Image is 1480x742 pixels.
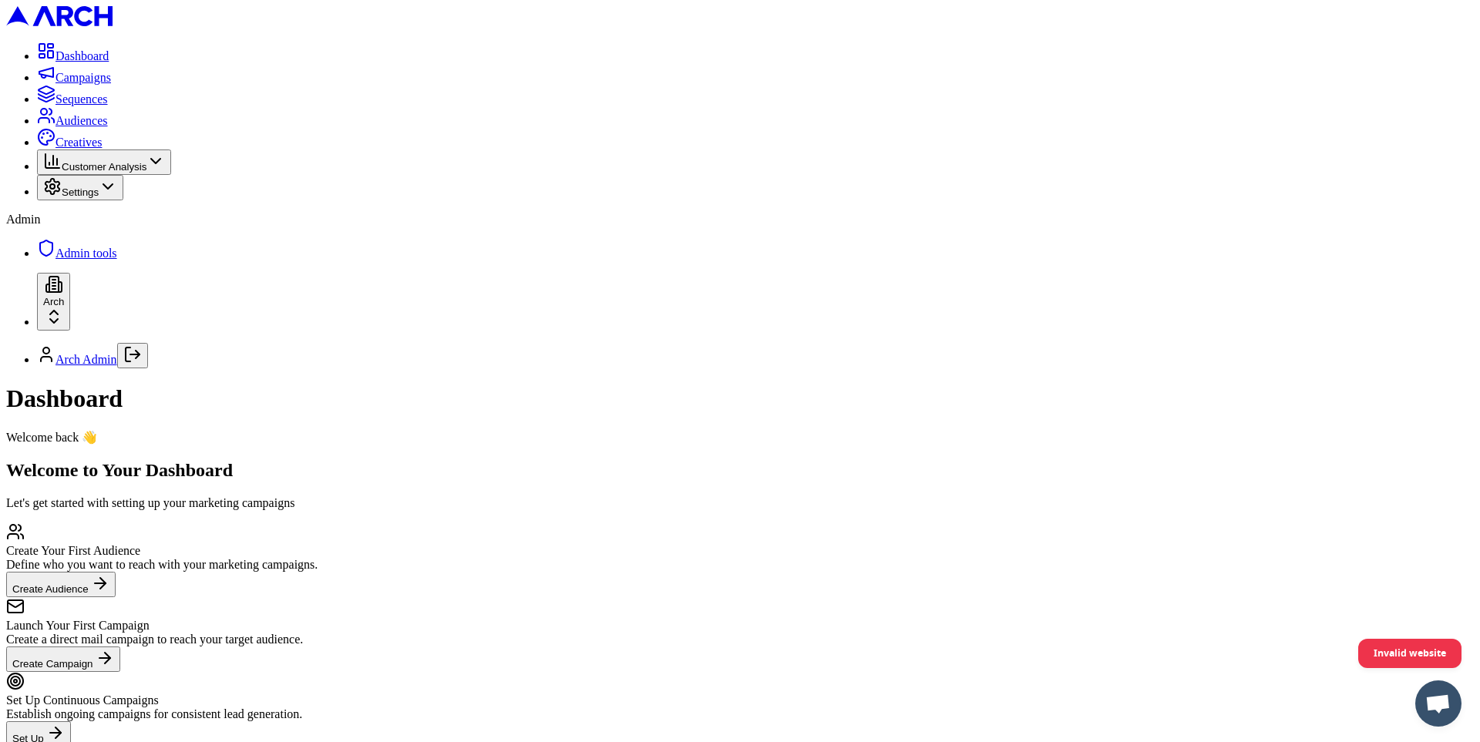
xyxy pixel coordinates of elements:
[37,92,108,106] a: Sequences
[37,175,123,200] button: Settings
[6,558,1474,572] div: Define who you want to reach with your marketing campaigns.
[37,149,171,175] button: Customer Analysis
[6,646,120,672] button: Create Campaign
[1374,640,1446,666] span: Invalid website
[6,430,1474,445] div: Welcome back 👋
[43,296,64,307] span: Arch
[62,186,99,198] span: Settings
[6,619,1474,633] div: Launch Your First Campaign
[6,496,1474,510] p: Let's get started with setting up your marketing campaigns
[117,343,148,368] button: Log out
[6,460,1474,481] h2: Welcome to Your Dashboard
[6,633,1474,646] div: Create a direct mail campaign to reach your target audience.
[6,693,1474,707] div: Set Up Continuous Campaigns
[55,71,111,84] span: Campaigns
[37,114,108,127] a: Audiences
[6,544,1474,558] div: Create Your First Audience
[6,707,1474,721] div: Establish ongoing campaigns for consistent lead generation.
[37,49,109,62] a: Dashboard
[55,92,108,106] span: Sequences
[6,384,1474,413] h1: Dashboard
[37,247,117,260] a: Admin tools
[55,114,108,127] span: Audiences
[62,161,146,173] span: Customer Analysis
[6,213,1474,227] div: Admin
[37,136,102,149] a: Creatives
[55,247,117,260] span: Admin tools
[55,136,102,149] span: Creatives
[37,71,111,84] a: Campaigns
[37,273,70,331] button: Arch
[1415,680,1461,727] div: Open chat
[55,353,117,366] a: Arch Admin
[6,572,116,597] button: Create Audience
[55,49,109,62] span: Dashboard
